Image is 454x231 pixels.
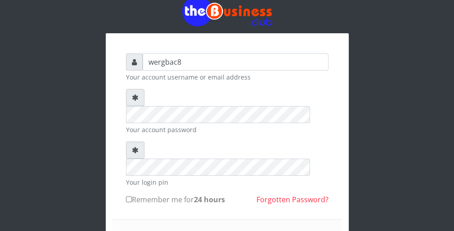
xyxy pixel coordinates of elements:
label: Remember me for [126,194,225,205]
input: Remember me for24 hours [126,196,132,202]
small: Your account username or email address [126,72,328,82]
small: Your account password [126,125,328,134]
input: Username or email address [143,53,328,71]
small: Your login pin [126,178,328,187]
b: 24 hours [194,195,225,204]
a: Forgotten Password? [256,195,328,204]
